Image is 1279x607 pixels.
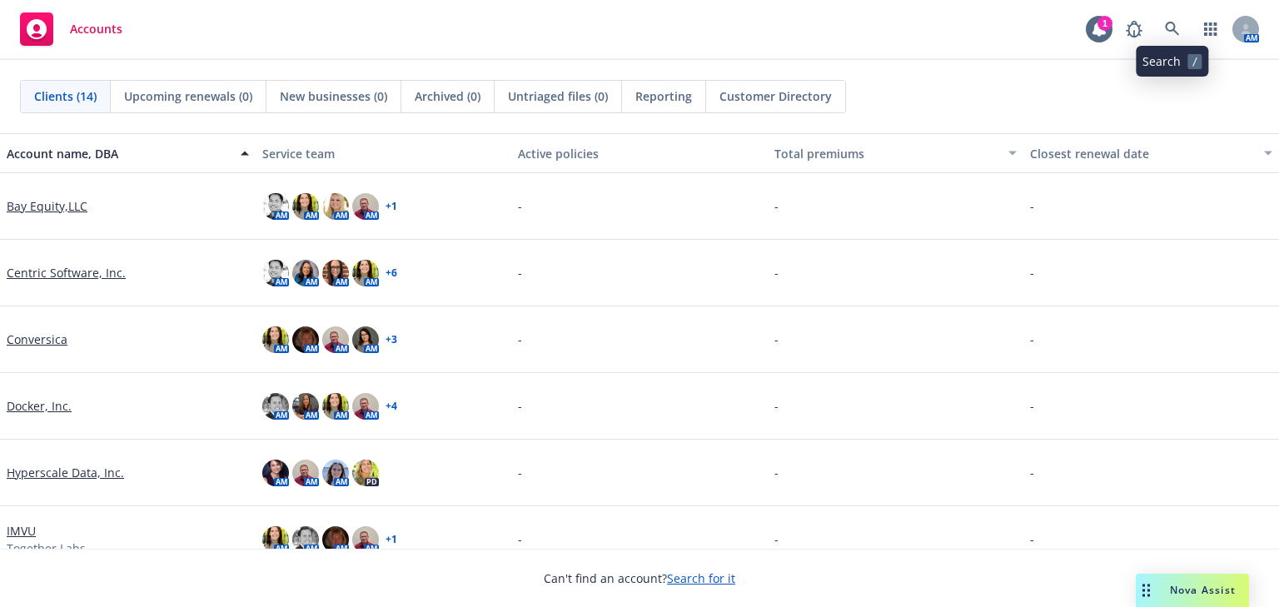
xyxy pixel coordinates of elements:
[1030,145,1254,162] div: Closest renewal date
[1030,397,1034,415] span: -
[292,260,319,286] img: photo
[774,264,779,281] span: -
[774,145,998,162] div: Total premiums
[518,331,522,348] span: -
[262,393,289,420] img: photo
[774,530,779,548] span: -
[322,526,349,553] img: photo
[352,260,379,286] img: photo
[7,331,67,348] a: Conversica
[352,393,379,420] img: photo
[352,193,379,220] img: photo
[386,268,397,278] a: + 6
[544,570,735,587] span: Can't find an account?
[322,460,349,486] img: photo
[719,87,832,105] span: Customer Directory
[352,460,379,486] img: photo
[1170,583,1236,597] span: Nova Assist
[7,397,72,415] a: Docker, Inc.
[262,326,289,353] img: photo
[774,397,779,415] span: -
[322,326,349,353] img: photo
[386,401,397,411] a: + 4
[1097,16,1112,31] div: 1
[322,193,349,220] img: photo
[352,526,379,553] img: photo
[34,87,97,105] span: Clients (14)
[518,530,522,548] span: -
[508,87,608,105] span: Untriaged files (0)
[1194,12,1227,46] a: Switch app
[1030,464,1034,481] span: -
[7,464,124,481] a: Hyperscale Data, Inc.
[518,197,522,215] span: -
[667,570,735,586] a: Search for it
[7,197,87,215] a: Bay Equity,LLC
[774,464,779,481] span: -
[1030,264,1034,281] span: -
[262,460,289,486] img: photo
[292,326,319,353] img: photo
[292,393,319,420] img: photo
[256,133,511,173] button: Service team
[262,526,289,553] img: photo
[386,202,397,211] a: + 1
[7,264,126,281] a: Centric Software, Inc.
[7,522,36,540] a: IMVU
[352,326,379,353] img: photo
[386,535,397,545] a: + 1
[774,197,779,215] span: -
[7,145,231,162] div: Account name, DBA
[1136,574,1249,607] button: Nova Assist
[292,460,319,486] img: photo
[322,260,349,286] img: photo
[124,87,252,105] span: Upcoming renewals (0)
[1117,12,1151,46] a: Report a Bug
[280,87,387,105] span: New businesses (0)
[7,540,86,557] span: Together Labs
[1030,331,1034,348] span: -
[415,87,480,105] span: Archived (0)
[292,526,319,553] img: photo
[13,6,129,52] a: Accounts
[1030,197,1034,215] span: -
[518,464,522,481] span: -
[774,331,779,348] span: -
[1156,12,1189,46] a: Search
[262,260,289,286] img: photo
[518,264,522,281] span: -
[518,397,522,415] span: -
[635,87,692,105] span: Reporting
[262,193,289,220] img: photo
[511,133,767,173] button: Active policies
[1030,530,1034,548] span: -
[768,133,1023,173] button: Total premiums
[262,145,505,162] div: Service team
[292,193,319,220] img: photo
[322,393,349,420] img: photo
[1136,574,1157,607] div: Drag to move
[1023,133,1279,173] button: Closest renewal date
[70,22,122,36] span: Accounts
[518,145,760,162] div: Active policies
[386,335,397,345] a: + 3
